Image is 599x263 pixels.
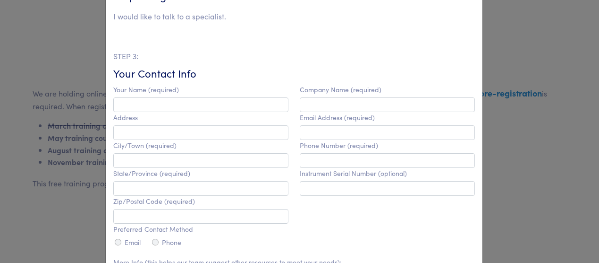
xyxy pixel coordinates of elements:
label: Instrument Serial Number (optional) [300,169,407,177]
label: Phone Number (required) [300,141,378,149]
label: State/Province (required) [113,169,190,177]
label: Company Name (required) [300,86,381,94]
label: Your Name (required) [113,86,179,94]
label: Preferred Contact Method [113,225,193,233]
label: Zip/Postal Code (required) [113,197,195,205]
label: City/Town (required) [113,141,177,149]
label: Email Address (required) [300,114,375,122]
p: STEP 3: [113,50,475,62]
label: Phone [162,238,181,246]
li: I would like to talk to a specialist. [113,10,226,23]
label: Address [113,114,138,122]
h6: Your Contact Info [113,66,475,81]
label: Email [125,238,141,246]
